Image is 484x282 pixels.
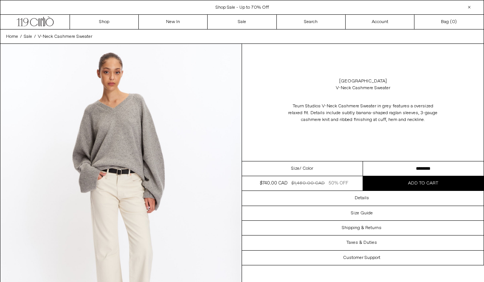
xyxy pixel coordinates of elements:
[38,34,92,40] span: V-Neck Cashmere Sweater
[339,78,387,85] a: [GEOGRAPHIC_DATA]
[343,255,380,260] h3: Customer Support
[291,165,299,172] span: Size
[346,240,377,245] h3: Taxes & Duties
[452,19,457,25] span: )
[20,33,22,40] span: /
[346,15,414,29] a: Account
[24,34,32,40] span: Sale
[351,211,373,216] h3: Size Guide
[408,180,438,186] span: Add to cart
[287,99,439,127] p: Teurn Studios V-Neck Cashmere Sweater in grey features a oversized relaxed fit. Details include s...
[277,15,346,29] a: Search
[24,33,32,40] a: Sale
[299,165,313,172] span: / Color
[208,15,276,29] a: Sale
[342,225,382,231] h3: Shipping & Returns
[292,180,325,187] div: $1,480.00 CAD
[414,15,483,29] a: Bag ()
[260,180,287,187] div: $740.00 CAD
[70,15,139,29] a: Shop
[34,33,36,40] span: /
[363,176,484,191] button: Add to cart
[6,33,18,40] a: Home
[38,33,92,40] a: V-Neck Cashmere Sweater
[139,15,208,29] a: New In
[216,5,269,11] a: Shop Sale - Up to 70% Off
[452,19,455,25] span: 0
[336,85,390,91] div: V-Neck Cashmere Sweater
[355,195,369,201] h3: Details
[6,34,18,40] span: Home
[329,180,348,187] div: 50% OFF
